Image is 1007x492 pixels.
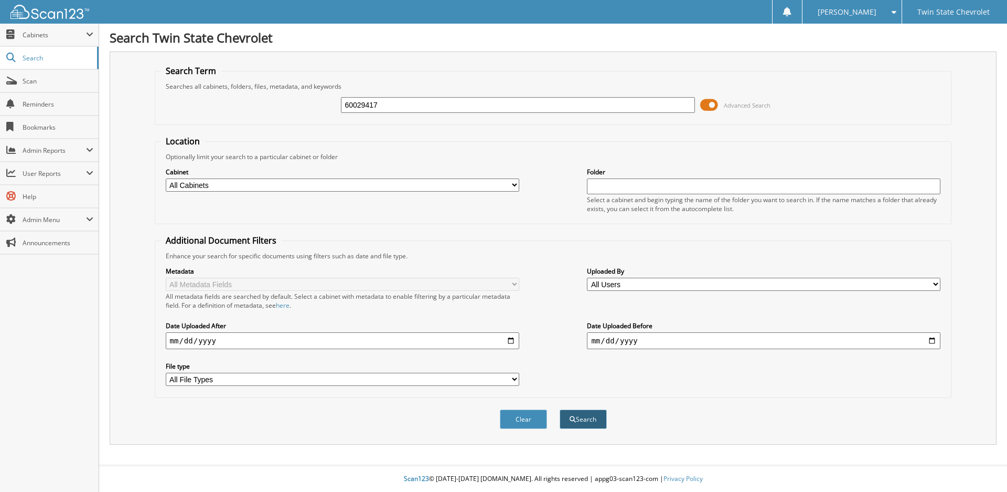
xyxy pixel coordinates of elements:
[23,215,86,224] span: Admin Menu
[587,332,940,349] input: end
[166,332,519,349] input: start
[10,5,89,19] img: scan123-logo-white.svg
[99,466,1007,492] div: © [DATE]-[DATE] [DOMAIN_NAME]. All rights reserved | appg03-scan123-com |
[160,65,221,77] legend: Search Term
[587,267,940,276] label: Uploaded By
[955,442,1007,492] iframe: Chat Widget
[166,362,519,371] label: File type
[23,77,93,86] span: Scan
[160,235,282,246] legend: Additional Document Filters
[160,82,946,91] div: Searches all cabinets, folders, files, metadata, and keywords
[23,54,92,62] span: Search
[724,101,770,109] span: Advanced Search
[23,123,93,132] span: Bookmarks
[587,168,940,176] label: Folder
[166,267,519,276] label: Metadata
[23,169,86,178] span: User Reports
[23,30,86,39] span: Cabinets
[160,135,205,147] legend: Location
[166,168,519,176] label: Cabinet
[23,100,93,109] span: Reminders
[663,474,703,483] a: Privacy Policy
[23,146,86,155] span: Admin Reports
[110,29,997,46] h1: Search Twin State Chevrolet
[166,292,519,310] div: All metadata fields are searched by default. Select a cabinet with metadata to enable filtering b...
[160,152,946,161] div: Optionally limit your search to a particular cabinet or folder
[166,321,519,330] label: Date Uploaded After
[917,9,990,15] span: Twin State Chevrolet
[500,410,547,429] button: Clear
[587,321,940,330] label: Date Uploaded Before
[23,192,93,201] span: Help
[276,301,290,310] a: here
[560,410,607,429] button: Search
[404,474,429,483] span: Scan123
[160,252,946,260] div: Enhance your search for specific documents using filters such as date and file type.
[587,195,940,213] div: Select a cabinet and begin typing the name of the folder you want to search in. If the name match...
[818,9,876,15] span: [PERSON_NAME]
[23,238,93,247] span: Announcements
